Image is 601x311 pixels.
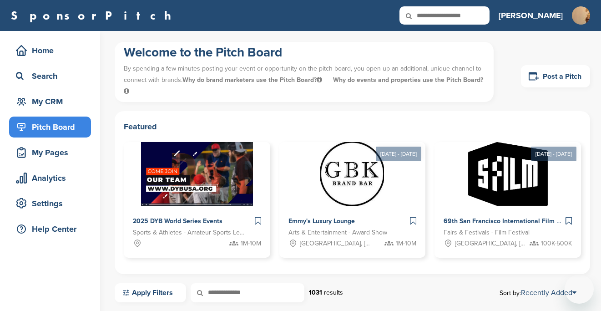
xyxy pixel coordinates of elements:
[9,66,91,87] a: Search
[521,65,590,87] a: Post a Pitch
[9,117,91,138] a: Pitch Board
[499,9,563,22] h3: [PERSON_NAME]
[182,76,324,84] span: Why do brand marketers use the Pitch Board?
[11,10,177,21] a: SponsorPitch
[376,147,421,161] div: [DATE] - [DATE]
[9,91,91,112] a: My CRM
[133,228,247,238] span: Sports & Athletes - Amateur Sports Leagues
[14,195,91,212] div: Settings
[320,142,384,206] img: Sponsorpitch &
[133,217,222,225] span: 2025 DYB World Series Events
[499,5,563,25] a: [PERSON_NAME]
[444,228,530,238] span: Fairs & Festivals - Film Festival
[434,127,581,258] a: [DATE] - [DATE] Sponsorpitch & 69th San Francisco International Film Festival Fairs & Festivals -...
[521,288,576,297] a: Recently Added
[288,228,387,238] span: Arts & Entertainment - Award Show
[14,93,91,110] div: My CRM
[279,127,426,258] a: [DATE] - [DATE] Sponsorpitch & Emmy's Luxury Lounge Arts & Entertainment - Award Show [GEOGRAPHIC...
[14,119,91,135] div: Pitch Board
[300,239,372,249] span: [GEOGRAPHIC_DATA], [GEOGRAPHIC_DATA]
[124,44,485,61] h1: Welcome to the Pitch Board
[455,239,527,249] span: [GEOGRAPHIC_DATA], [GEOGRAPHIC_DATA]
[309,289,322,296] strong: 1031
[541,239,572,249] span: 100K-500K
[141,142,253,206] img: Sponsorpitch &
[500,289,576,296] span: Sort by:
[468,142,548,206] img: Sponsorpitch &
[565,275,594,304] iframe: Button to launch messaging window
[14,144,91,161] div: My Pages
[241,239,261,249] span: 1M-10M
[9,168,91,189] a: Analytics
[324,289,343,296] span: results
[444,217,580,225] span: 69th San Francisco International Film Festival
[14,42,91,59] div: Home
[124,120,581,133] h2: Featured
[115,283,186,302] a: Apply Filters
[9,142,91,163] a: My Pages
[14,221,91,237] div: Help Center
[124,61,485,100] p: By spending a few minutes posting your event or opportunity on the pitch board, you open up an ad...
[288,217,355,225] span: Emmy's Luxury Lounge
[9,40,91,61] a: Home
[14,68,91,84] div: Search
[124,142,270,258] a: Sponsorpitch & 2025 DYB World Series Events Sports & Athletes - Amateur Sports Leagues 1M-10M
[396,239,416,249] span: 1M-10M
[531,147,576,161] div: [DATE] - [DATE]
[9,219,91,240] a: Help Center
[9,193,91,214] a: Settings
[14,170,91,186] div: Analytics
